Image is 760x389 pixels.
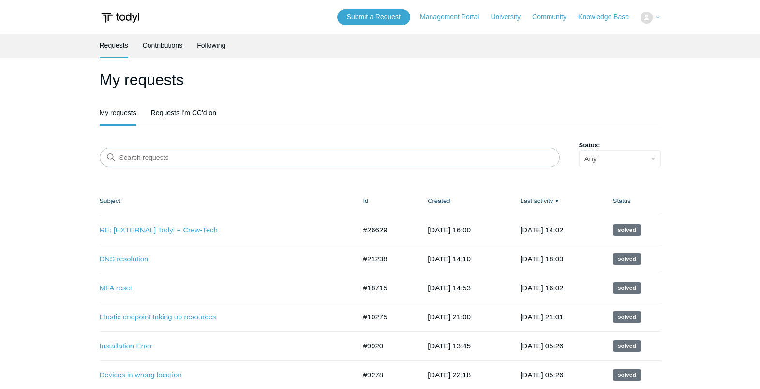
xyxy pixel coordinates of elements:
th: Subject [100,187,354,216]
time: 2024-11-07T14:10:26+00:00 [428,255,471,263]
span: This request has been solved [613,311,641,323]
td: #9920 [354,331,418,360]
td: #26629 [354,216,418,245]
span: This request has been solved [613,224,641,236]
a: University [491,12,530,22]
a: Requests I'm CC'd on [151,101,216,124]
th: Status [603,187,661,216]
input: Search requests [100,148,560,167]
a: MFA reset [100,283,342,294]
span: ▼ [554,197,559,204]
time: 2024-12-12T18:03:11+00:00 [520,255,563,263]
span: This request has been solved [613,253,641,265]
th: Id [354,187,418,216]
a: Devices in wrong location [100,370,342,381]
time: 2023-04-21T13:45:55+00:00 [428,342,471,350]
time: 2024-07-08T14:53:45+00:00 [428,284,471,292]
label: Status: [579,141,661,150]
time: 2023-04-18T05:26:59+00:00 [520,371,563,379]
h1: My requests [100,68,661,91]
a: Last activity▼ [520,197,553,204]
a: Community [532,12,576,22]
span: This request has been solved [613,340,641,352]
time: 2023-03-16T22:18:53+00:00 [428,371,471,379]
a: Elastic endpoint taking up resources [100,312,342,323]
span: This request has been solved [613,282,641,294]
span: This request has been solved [613,369,641,381]
td: #10275 [354,303,418,331]
a: DNS resolution [100,254,342,265]
time: 2024-07-28T16:02:30+00:00 [520,284,563,292]
a: Management Portal [420,12,489,22]
a: Requests [100,34,128,57]
td: #21238 [354,245,418,274]
time: 2025-08-13T14:02:39+00:00 [520,226,563,234]
a: RE: [EXTERNAL] Todyl + Crew-Tech [100,225,342,236]
time: 2023-05-20T05:26:41+00:00 [520,342,563,350]
time: 2023-05-10T21:00:17+00:00 [428,313,471,321]
a: Contributions [143,34,183,57]
a: Created [428,197,450,204]
time: 2023-06-15T21:01:58+00:00 [520,313,563,321]
a: My requests [100,101,136,124]
td: #18715 [354,274,418,303]
a: Installation Error [100,341,342,352]
a: Submit a Request [337,9,410,25]
a: Following [197,34,225,57]
img: Todyl Support Center Help Center home page [100,9,141,27]
time: 2025-07-22T16:00:54+00:00 [428,226,471,234]
a: Knowledge Base [578,12,639,22]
